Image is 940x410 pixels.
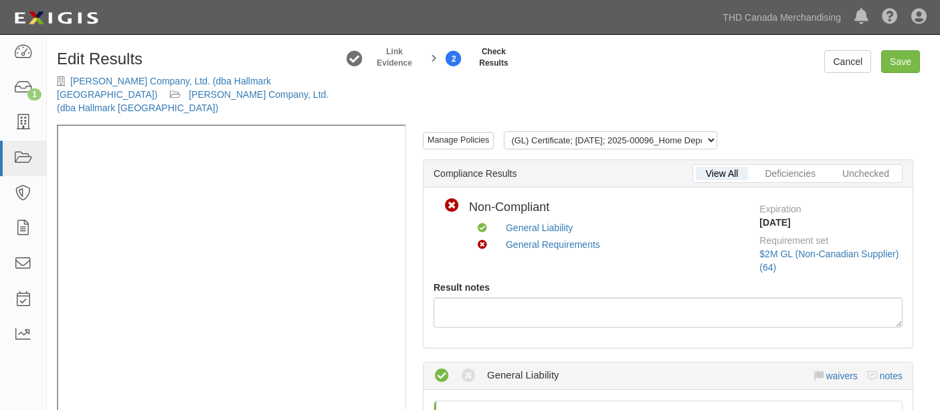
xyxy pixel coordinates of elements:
a: Save [881,50,920,73]
i: Compliant [434,368,450,385]
i: Non-Compliant [478,241,487,250]
strong: Link Evidence [370,46,419,69]
a: Manage Policies [423,132,494,149]
i: Compliant [478,224,487,233]
a: Unchecked [832,167,899,180]
i: Non-Compliant [444,198,460,214]
a: waivers [826,370,857,381]
label: Expiration [759,198,801,216]
a: General Requirements [506,239,600,250]
label: Requirement set [759,229,828,247]
i: Non-Compliant [460,368,477,385]
div: [DATE] [759,216,903,229]
a: THD Canada Merchandising [716,4,848,31]
label: Result notes [434,281,490,294]
div: Compliance Results [424,160,913,188]
strong: Check Results [469,46,518,69]
a: [PERSON_NAME] Company, Ltd. (dba Hallmark [GEOGRAPHIC_DATA]) [57,76,271,100]
a: [PERSON_NAME] Company, Ltd. (dba Hallmark [GEOGRAPHIC_DATA]) [57,89,328,113]
h4: Non-Compliant [469,201,729,214]
a: $2M GL (Non-Canadian Supplier) (64) [759,249,899,273]
div: General Liability [487,368,559,382]
a: General Liability [506,222,573,233]
a: Cancel [824,50,871,73]
a: View All [696,167,749,180]
a: notes [880,370,903,381]
i: Help Center - Complianz [882,9,898,25]
a: Deficiencies [755,167,825,180]
strong: 2 [444,51,464,67]
a: Check Results [444,44,464,72]
a: Link Evidence [345,44,365,72]
div: 1 [27,88,41,100]
h1: Edit Results [57,50,335,68]
img: logo-5460c22ac91f19d4615b14bd174203de0afe785f0fc80cf4dbbc73dc1793850b.png [10,6,102,30]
